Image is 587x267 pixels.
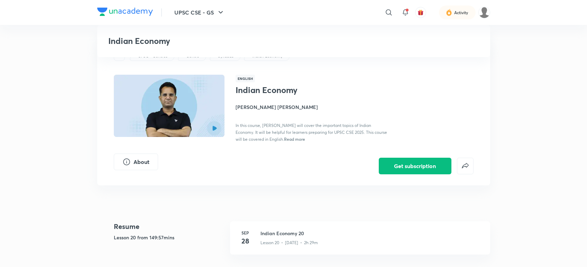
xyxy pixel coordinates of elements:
[114,221,224,232] h4: Resume
[238,236,252,246] h4: 28
[97,8,153,16] img: Company Logo
[236,103,391,111] h4: [PERSON_NAME] [PERSON_NAME]
[114,234,224,241] h5: Lesson 20 from 149:57mins
[260,240,318,246] p: Lesson 20 • [DATE] • 2h 29m
[108,36,379,46] h3: Indian Economy
[284,136,305,142] span: Read more
[238,230,252,236] h6: Sep
[457,158,474,174] button: false
[236,85,349,95] h1: Indian Economy
[114,154,158,170] button: About
[478,7,490,18] img: Somdev
[379,158,451,174] button: Get subscription
[446,8,452,17] img: activity
[418,9,424,16] img: avatar
[415,7,426,18] button: avatar
[230,221,490,263] a: Sep28Indian Economy 20Lesson 20 • [DATE] • 2h 29m
[260,230,482,237] h3: Indian Economy 20
[170,6,229,19] button: UPSC CSE - GS
[236,75,255,82] span: English
[97,8,153,18] a: Company Logo
[236,123,387,142] span: In this course, [PERSON_NAME] will cover the important topics of Indian Economy. It will be helpf...
[112,74,225,138] img: Thumbnail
